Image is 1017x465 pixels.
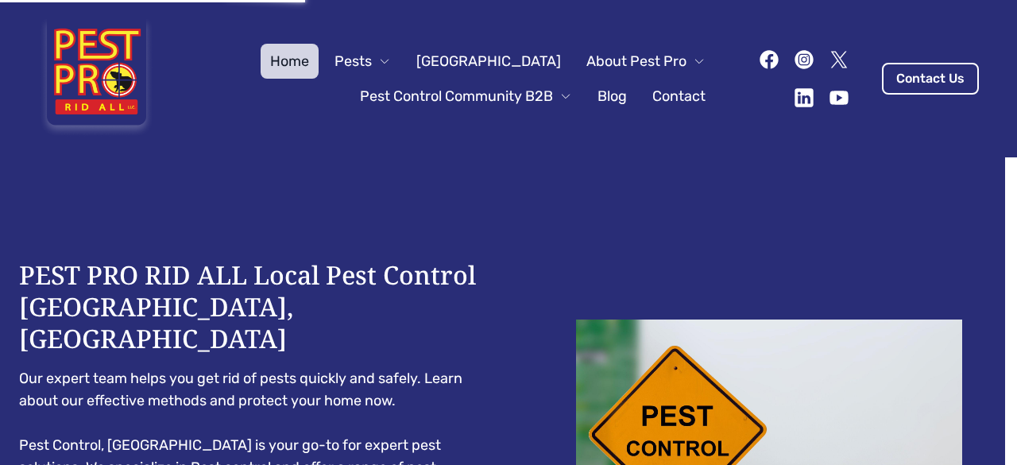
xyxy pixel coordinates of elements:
[334,50,372,72] span: Pests
[360,85,553,107] span: Pest Control Community B2B
[19,259,477,355] h1: PEST PRO RID ALL Local Pest Control [GEOGRAPHIC_DATA], [GEOGRAPHIC_DATA]
[38,19,155,138] img: Pest Pro Rid All
[325,44,400,79] button: Pests
[882,63,979,95] a: Contact Us
[407,44,570,79] a: [GEOGRAPHIC_DATA]
[261,44,319,79] a: Home
[588,79,636,114] a: Blog
[643,79,715,114] a: Contact
[577,44,715,79] button: About Pest Pro
[350,79,582,114] button: Pest Control Community B2B
[586,50,686,72] span: About Pest Pro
